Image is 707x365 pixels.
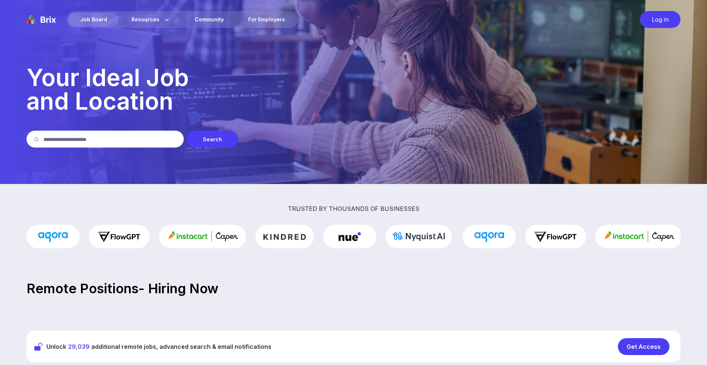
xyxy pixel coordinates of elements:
[27,66,680,113] p: Your Ideal Job and Location
[68,13,119,26] div: Job Board
[68,343,89,350] span: 29,039
[183,13,236,26] a: Community
[636,11,680,28] a: Log in
[236,13,297,26] a: For Employers
[187,131,238,148] div: Search
[120,13,182,26] div: Resources
[640,11,680,28] div: Log in
[618,338,673,355] a: Get Access
[46,342,271,351] span: Unlock additional remote jobs, advanced search & email notifications
[618,338,669,355] div: Get Access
